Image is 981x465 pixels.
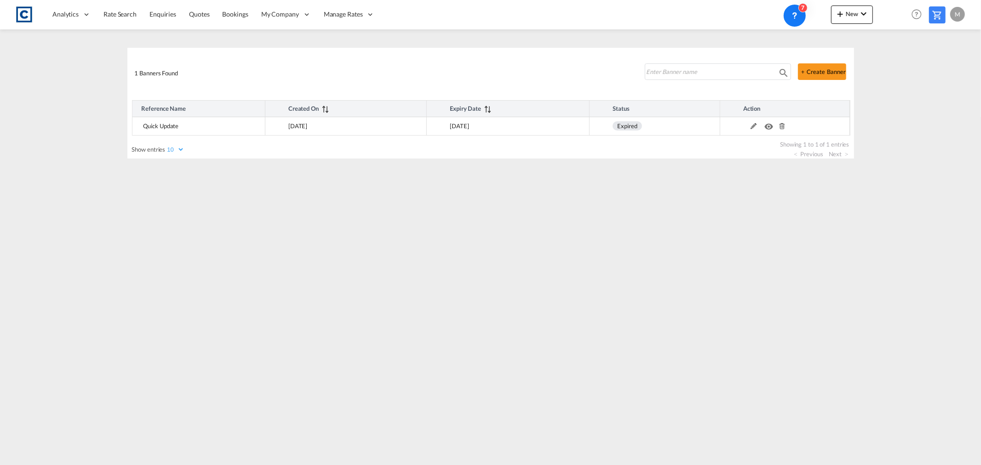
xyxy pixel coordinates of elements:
[794,150,823,158] a: Previous
[52,10,79,19] span: Analytics
[132,101,265,117] th: Reference Name
[223,10,248,18] span: Bookings
[103,10,137,18] span: Rate Search
[829,150,849,158] a: Next
[288,122,307,130] span: [DATE]
[950,7,965,22] div: M
[143,122,179,130] span: Quick Update
[831,6,873,24] button: icon-plus 400-fgNewicon-chevron-down
[14,4,34,25] img: 1fdb9190129311efbfaf67cbb4249bed.jpeg
[132,117,265,136] td: Quick Update
[131,51,635,92] div: 1 Banners Found
[149,10,176,18] span: Enquiries
[613,121,642,130] span: Expired
[590,101,720,117] th: Status
[261,10,299,19] span: My Company
[645,65,774,79] input: Enter Banner name
[909,6,929,23] div: Help
[265,117,427,136] td: 2025-03-28
[165,146,184,153] select: Show entries
[764,121,776,127] md-icon: icon-eye
[427,101,590,117] th: Expiry Date
[137,136,849,148] div: Showing 1 to 1 of 1 entries
[427,117,590,136] td: 2025-03-30
[720,101,850,117] th: Action
[265,101,427,117] th: Created On
[798,63,846,80] button: + Create Banner
[779,68,790,79] md-icon: icon-magnify
[324,10,363,19] span: Manage Rates
[835,10,869,17] span: New
[909,6,924,22] span: Help
[858,8,869,19] md-icon: icon-chevron-down
[450,122,469,130] span: [DATE]
[835,8,846,19] md-icon: icon-plus 400-fg
[189,10,209,18] span: Quotes
[132,145,185,153] label: Show entries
